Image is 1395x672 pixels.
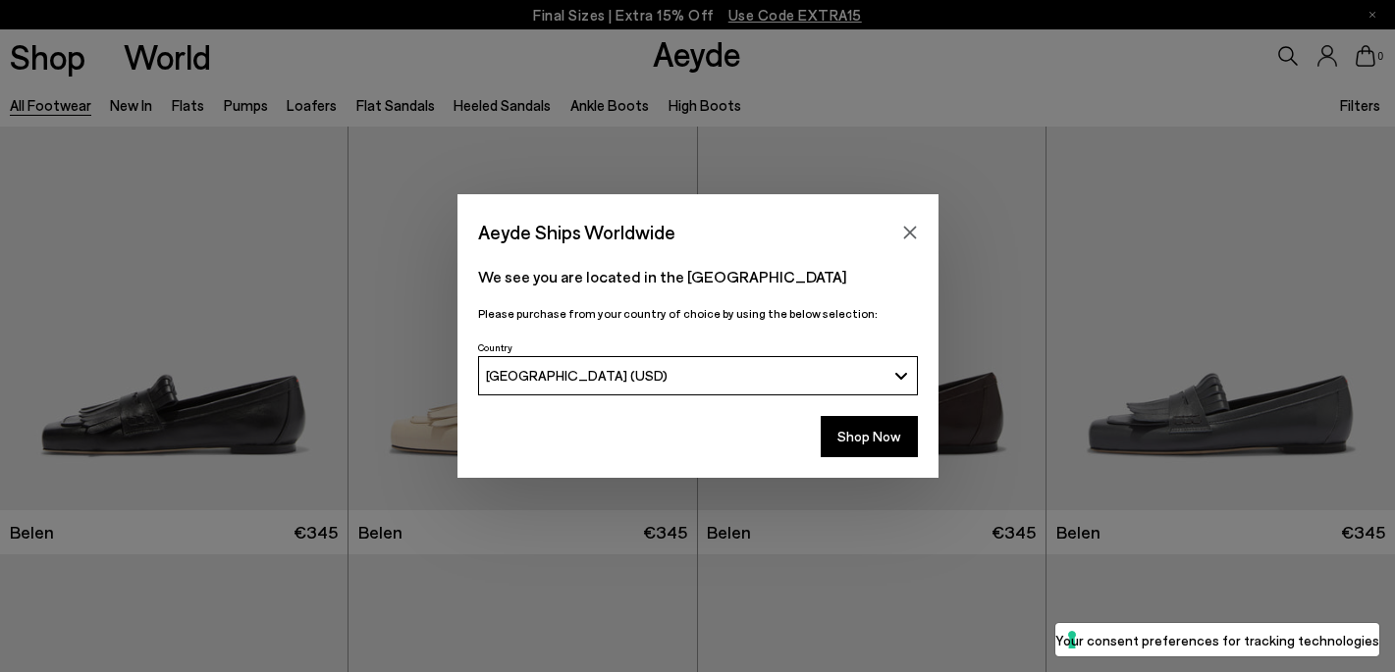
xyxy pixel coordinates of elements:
[478,341,512,353] span: Country
[478,215,675,249] span: Aeyde Ships Worldwide
[821,416,918,457] button: Shop Now
[895,218,925,247] button: Close
[478,265,918,288] p: We see you are located in the [GEOGRAPHIC_DATA]
[478,304,918,323] p: Please purchase from your country of choice by using the below selection:
[486,367,668,384] span: [GEOGRAPHIC_DATA] (USD)
[1055,630,1379,650] label: Your consent preferences for tracking technologies
[1055,623,1379,656] button: Your consent preferences for tracking technologies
